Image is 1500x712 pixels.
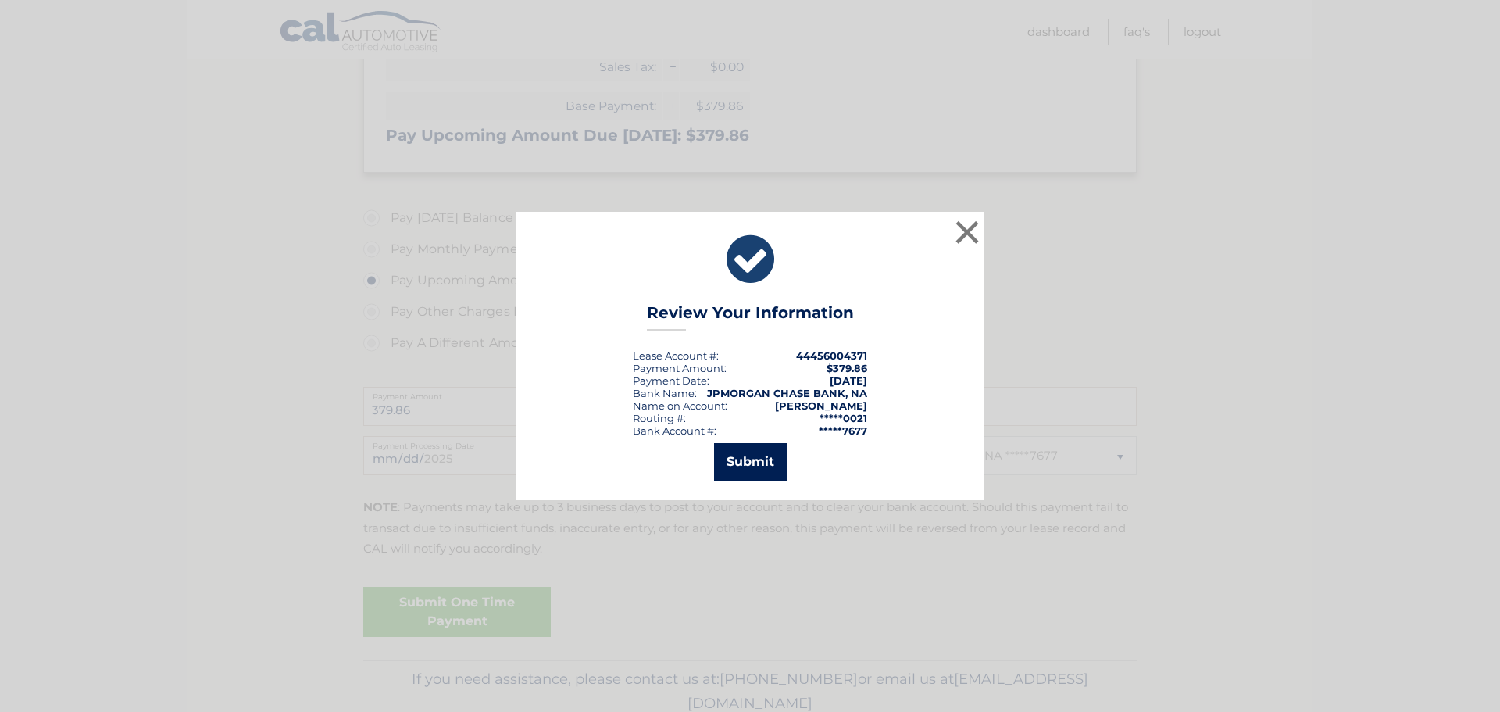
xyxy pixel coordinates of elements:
[633,412,686,424] div: Routing #:
[775,399,867,412] strong: [PERSON_NAME]
[633,387,697,399] div: Bank Name:
[633,374,707,387] span: Payment Date
[647,303,854,331] h3: Review Your Information
[633,349,719,362] div: Lease Account #:
[827,362,867,374] span: $379.86
[714,443,787,481] button: Submit
[830,374,867,387] span: [DATE]
[707,387,867,399] strong: JPMORGAN CHASE BANK, NA
[633,362,727,374] div: Payment Amount:
[796,349,867,362] strong: 44456004371
[952,216,983,248] button: ×
[633,399,727,412] div: Name on Account:
[633,424,716,437] div: Bank Account #:
[633,374,709,387] div: :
